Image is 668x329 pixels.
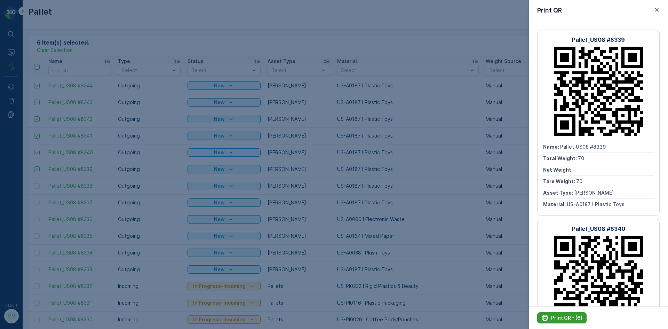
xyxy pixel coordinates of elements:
[560,144,606,150] span: Pallet_US08 #8339
[6,137,37,143] span: Net Weight :
[572,36,625,44] p: Pallet_US08 #8339
[30,172,87,178] span: US-A0187 I Plastic Toys
[543,201,567,207] span: Material :
[37,137,39,143] span: -
[567,201,625,207] span: US-A0187 I Plastic Toys
[578,155,584,161] span: 70
[6,126,41,132] span: Total Weight :
[537,6,562,15] p: Print QR
[543,190,574,196] span: Asset Type :
[574,167,576,173] span: -
[6,114,23,120] span: Name :
[41,126,47,132] span: 70
[551,314,582,321] p: Print QR - (6)
[572,225,625,233] p: Pallet_US08 #8340
[574,190,614,196] span: [PERSON_NAME]
[307,6,360,14] p: Pallet_US08 #8338
[39,149,45,155] span: 70
[23,114,69,120] span: Pallet_US08 #8338
[543,167,574,173] span: Net Weight :
[37,160,77,166] span: [PERSON_NAME]
[6,149,39,155] span: Tare Weight :
[576,178,582,184] span: 70
[543,144,560,150] span: Name :
[6,160,37,166] span: Asset Type :
[537,312,587,323] button: Print QR - (6)
[543,178,576,184] span: Tare Weight :
[6,172,30,178] span: Material :
[543,155,578,161] span: Total Weight :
